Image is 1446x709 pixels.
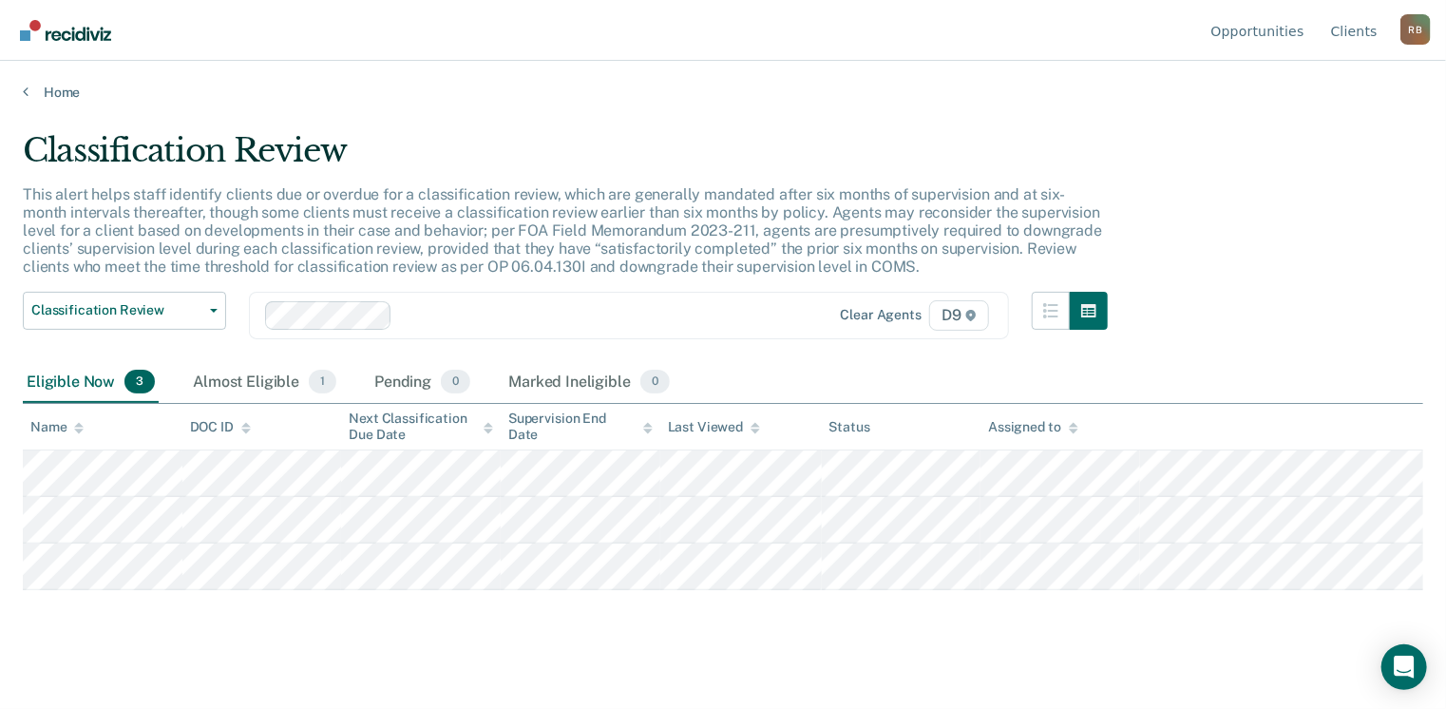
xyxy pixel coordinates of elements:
div: Supervision End Date [508,411,653,443]
div: Almost Eligible1 [189,362,340,404]
button: Classification Review [23,292,226,330]
div: Assigned to [988,419,1077,435]
div: DOC ID [190,419,251,435]
div: Last Viewed [668,419,760,435]
img: Recidiviz [20,20,111,41]
div: Clear agents [841,307,922,323]
a: Home [23,84,1423,101]
span: 1 [309,370,336,394]
span: D9 [929,300,989,331]
div: Pending0 [371,362,474,404]
span: Classification Review [31,302,202,318]
div: Status [829,419,870,435]
div: Next Classification Due Date [349,411,493,443]
span: 3 [124,370,155,394]
div: Eligible Now3 [23,362,159,404]
div: Name [30,419,84,435]
div: Marked Ineligible0 [504,362,674,404]
span: 0 [441,370,470,394]
div: Open Intercom Messenger [1381,644,1427,690]
span: 0 [640,370,670,394]
p: This alert helps staff identify clients due or overdue for a classification review, which are gen... [23,185,1102,277]
div: Classification Review [23,131,1108,185]
button: Profile dropdown button [1400,14,1431,45]
div: R B [1400,14,1431,45]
